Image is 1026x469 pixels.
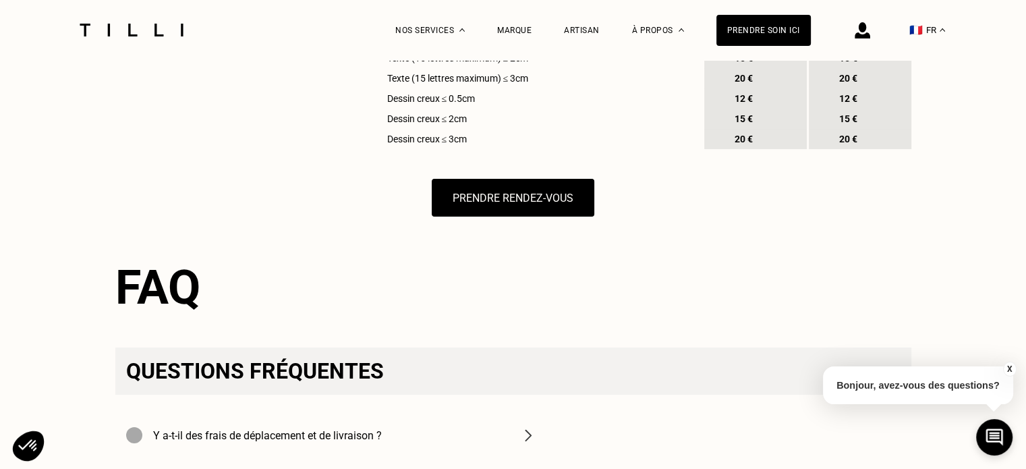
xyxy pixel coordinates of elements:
[370,68,702,88] td: Texte (15 lettres maximum) ≤ 3cm
[732,134,756,144] span: 20 €
[836,93,861,104] span: 12 €
[520,427,536,443] img: chevron
[836,134,861,144] span: 20 €
[855,22,870,38] img: icône connexion
[564,26,600,35] a: Artisan
[497,26,532,35] a: Marque
[370,88,702,109] td: Dessin creux ≤ 0.5cm
[370,109,702,129] td: Dessin creux ≤ 2cm
[836,113,861,124] span: 15 €
[716,15,811,46] a: Prendre soin ici
[732,113,756,124] span: 15 €
[432,179,594,217] button: Prendre rendez-vous
[1002,362,1016,377] button: X
[732,93,756,104] span: 12 €
[370,129,702,149] td: Dessin creux ≤ 3cm
[909,24,923,36] span: 🇫🇷
[115,260,911,315] h2: FAQ
[732,73,756,84] span: 20 €
[836,73,861,84] span: 20 €
[153,429,382,442] h4: Y a-t-il des frais de déplacement et de livraison ?
[75,24,188,36] img: Logo du service de couturière Tilli
[115,348,911,395] h3: Questions fréquentes
[679,28,684,32] img: Menu déroulant à propos
[940,28,945,32] img: menu déroulant
[459,28,465,32] img: Menu déroulant
[823,366,1013,404] p: Bonjour, avez-vous des questions?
